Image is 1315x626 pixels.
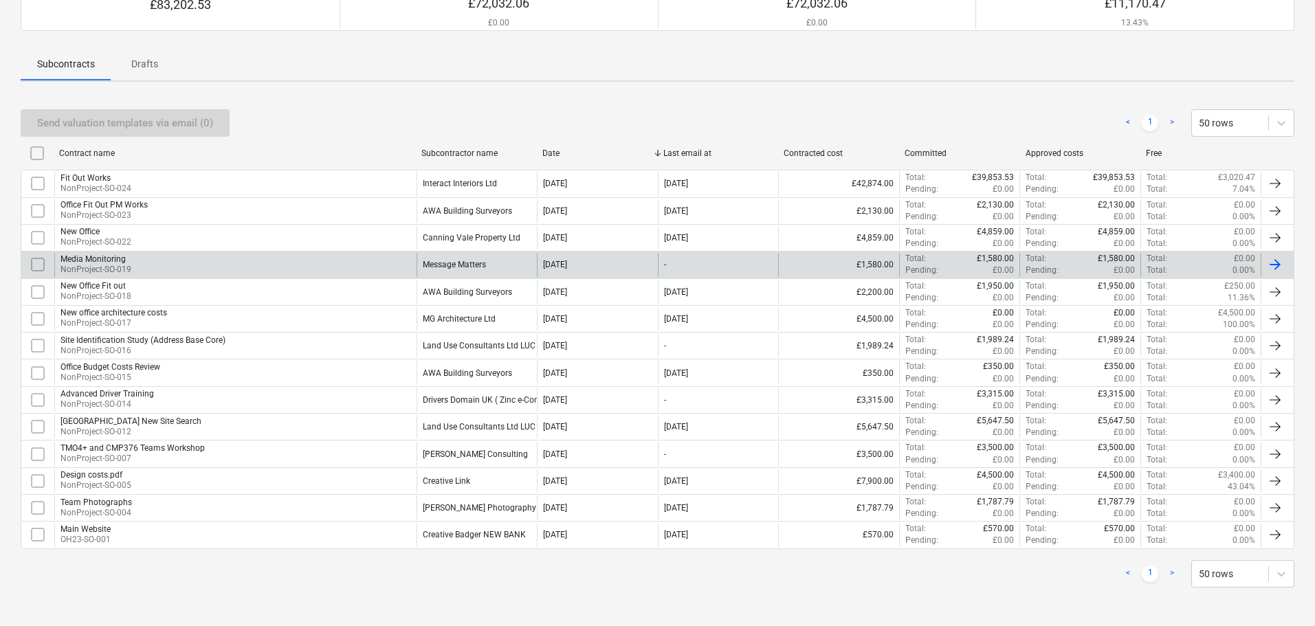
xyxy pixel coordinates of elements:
[60,210,148,221] p: NonProject-SO-023
[977,415,1014,427] p: £5,647.50
[1104,523,1135,535] p: £570.00
[1026,496,1046,508] p: Total :
[1026,454,1059,466] p: Pending :
[60,345,225,357] p: NonProject-SO-016
[664,206,688,216] div: [DATE]
[60,227,131,236] div: New Office
[905,508,938,519] p: Pending :
[1098,415,1135,427] p: £5,647.50
[60,264,131,276] p: NonProject-SO-019
[60,389,154,399] div: Advanced Driver Training
[60,507,132,519] p: NonProject-SO-004
[1147,280,1167,292] p: Total :
[1098,442,1135,454] p: £3,500.00
[1098,334,1135,346] p: £1,989.24
[1223,319,1255,331] p: 100.00%
[664,179,688,188] div: [DATE]
[1233,183,1255,195] p: 7.04%
[993,346,1014,357] p: £0.00
[1164,566,1180,582] a: Next page
[1026,280,1046,292] p: Total :
[983,361,1014,372] p: £350.00
[1026,481,1059,493] p: Pending :
[993,183,1014,195] p: £0.00
[778,496,899,519] div: £1,787.79
[905,307,926,319] p: Total :
[1218,307,1255,319] p: £4,500.00
[1026,361,1046,372] p: Total :
[454,17,544,29] p: £0.00
[59,148,410,158] div: Contract name
[905,496,926,508] p: Total :
[60,281,131,291] div: New Office Fit out
[1114,508,1135,519] p: £0.00
[423,476,470,486] div: Creative Link
[543,395,567,405] div: [DATE]
[1098,469,1135,481] p: £4,500.00
[977,496,1014,508] p: £1,787.79
[1147,183,1167,195] p: Total :
[993,427,1014,438] p: £0.00
[778,469,899,493] div: £7,900.00
[1026,226,1046,238] p: Total :
[543,476,567,486] div: [DATE]
[1026,172,1046,183] p: Total :
[1228,292,1255,304] p: 11.36%
[786,17,848,29] p: £0.00
[60,498,132,507] div: Team Photographs
[1114,427,1135,438] p: £0.00
[60,200,148,210] div: Office Fit Out PM Works
[778,199,899,223] div: £2,130.00
[1234,253,1255,265] p: £0.00
[905,183,938,195] p: Pending :
[543,368,567,378] div: [DATE]
[1098,388,1135,400] p: £3,315.00
[1147,508,1167,519] p: Total :
[977,334,1014,346] p: £1,989.24
[1147,265,1167,276] p: Total :
[1147,211,1167,223] p: Total :
[905,388,926,400] p: Total :
[1147,400,1167,412] p: Total :
[1026,238,1059,249] p: Pending :
[977,280,1014,292] p: £1,950.00
[1147,469,1167,481] p: Total :
[1233,238,1255,249] p: 0.00%
[993,292,1014,304] p: £0.00
[60,173,131,183] div: Fit Out Works
[778,442,899,465] div: £3,500.00
[1026,319,1059,331] p: Pending :
[778,415,899,438] div: £5,647.50
[905,361,926,372] p: Total :
[1098,280,1135,292] p: £1,950.00
[423,314,496,324] div: MG Architecture Ltd
[905,172,926,183] p: Total :
[1026,265,1059,276] p: Pending :
[543,206,567,216] div: [DATE]
[1246,560,1315,626] div: Chat Widget
[905,238,938,249] p: Pending :
[1120,115,1136,131] a: Previous page
[1026,183,1059,195] p: Pending :
[543,503,567,513] div: [DATE]
[1233,508,1255,519] p: 0.00%
[1234,226,1255,238] p: £0.00
[1234,388,1255,400] p: £0.00
[543,530,567,539] div: [DATE]
[60,480,131,491] p: NonProject-SO-005
[1147,172,1167,183] p: Total :
[664,476,688,486] div: [DATE]
[1114,373,1135,385] p: £0.00
[1234,199,1255,211] p: £0.00
[1234,415,1255,427] p: £0.00
[1147,373,1167,385] p: Total :
[542,148,652,158] div: Date
[977,253,1014,265] p: £1,580.00
[1218,172,1255,183] p: £3,020.47
[1114,535,1135,546] p: £0.00
[1114,238,1135,249] p: £0.00
[1234,361,1255,372] p: £0.00
[983,523,1014,535] p: £570.00
[1147,481,1167,493] p: Total :
[423,341,535,350] div: Land Use Consultants Ltd LUC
